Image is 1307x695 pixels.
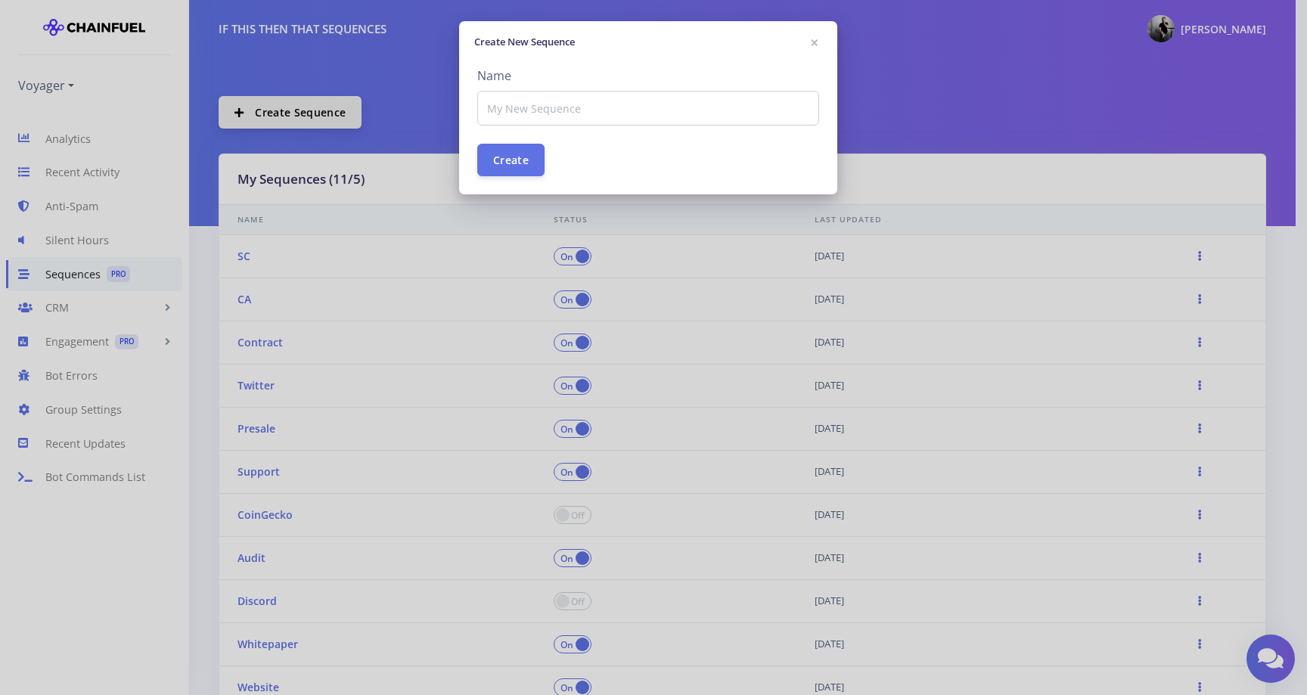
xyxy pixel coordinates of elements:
[477,144,545,176] button: Create
[807,36,822,51] span: ×
[792,21,837,67] button: Close
[477,91,819,126] input: My New Sequence
[477,67,511,85] label: Name
[474,36,575,47] h5: Create New Sequence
